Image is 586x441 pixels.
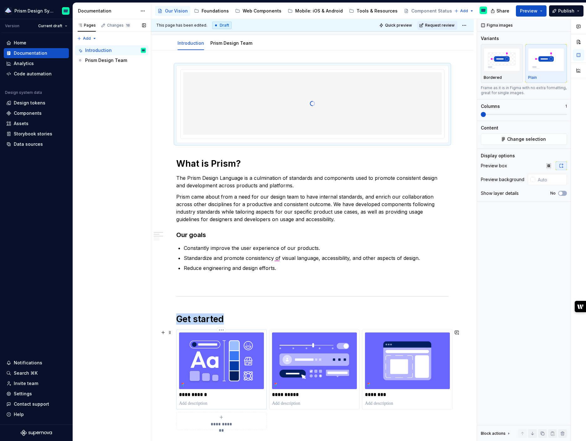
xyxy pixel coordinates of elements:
[4,378,69,388] a: Invite team
[212,22,232,29] div: Draft
[165,8,188,14] div: Our Vision
[481,163,507,169] div: Preview box
[481,431,506,436] div: Block actions
[208,36,255,49] div: Prism Design Team
[14,141,43,147] div: Data sources
[176,193,449,223] p: Prism came about from a need for our design team to have internal standards, and enrich our colla...
[4,48,69,58] a: Documentation
[401,6,461,16] a: Component Status
[141,48,146,53] img: Emiliano Rodriguez
[75,55,148,65] a: Prism Design Team
[78,23,96,28] div: Pages
[14,100,45,106] div: Design tokens
[14,120,28,127] div: Assets
[14,370,38,376] div: Search ⌘K
[481,35,499,42] div: Variants
[14,71,52,77] div: Code automation
[520,8,537,14] span: Preview
[452,7,476,15] button: Add
[460,8,468,13] span: Add
[107,23,131,28] div: Changes
[4,69,69,79] a: Code automation
[14,401,49,407] div: Contact support
[35,22,70,30] button: Current draft
[377,21,415,30] button: Quick preview
[75,45,148,65] div: Page tree
[176,174,449,189] p: The Prism Design Language is a culmination of standards and components used to promote consistent...
[528,75,537,80] p: Plain
[38,23,62,28] span: Current draft
[176,158,449,169] h1: What is Prism?
[4,58,69,68] a: Analytics
[4,98,69,108] a: Design tokens
[347,6,400,16] a: Tools & Resources
[487,5,513,17] button: Share
[535,174,567,185] input: Auto
[75,34,99,43] button: Add
[85,57,127,63] div: Prism Design Team
[357,8,398,14] div: Tools & Resources
[184,244,449,252] p: Constantly improve the user experience of our products.
[184,254,449,262] p: Standardize and promote consistency of visual language, accessibility, and other aspects of design.
[85,47,112,53] div: Introduction
[516,5,547,17] button: Preview
[528,48,564,71] img: placeholder
[62,7,69,15] img: Emiliano Rodriguez
[5,90,42,95] div: Design system data
[233,6,284,16] a: Web Components
[177,40,204,46] a: Introduction
[156,23,207,28] span: This page has been edited.
[4,409,69,419] button: Help
[184,264,449,272] p: Reduce engineering and design efforts.
[125,23,131,28] span: 18
[481,134,567,145] button: Change selection
[484,48,520,71] img: placeholder
[507,136,546,142] span: Change selection
[4,108,69,118] a: Components
[295,8,343,14] div: Mobile: iOS & Android
[4,38,69,48] a: Home
[4,139,69,149] a: Data sources
[78,8,137,14] div: Documentation
[4,368,69,378] button: Search ⌘K
[481,190,519,196] div: Show layer details
[4,389,69,399] a: Settings
[549,5,583,17] button: Publish
[385,23,412,28] span: Quick preview
[21,430,52,436] svg: Supernova Logo
[202,8,229,14] div: Foundations
[1,4,71,18] button: Prism Design SystemEmiliano Rodriguez
[425,23,455,28] span: Request review
[285,6,345,16] a: Mobile: iOS & Android
[481,125,498,131] div: Content
[481,429,511,438] div: Block actions
[14,360,42,366] div: Notifications
[14,131,52,137] div: Storybook stories
[14,110,42,116] div: Components
[75,45,148,55] a: IntroductionEmiliano Rodriguez
[4,399,69,409] button: Contact support
[496,8,509,14] span: Share
[4,129,69,139] a: Storybook stories
[558,8,574,14] span: Publish
[243,8,281,14] div: Web Components
[480,7,487,14] img: Emiliano Rodriguez
[176,231,449,239] h3: Our goals
[481,85,567,95] div: Frame as it is in Figma with no extra formatting, great for single images.
[176,313,449,325] h1: Get started
[210,40,252,46] a: Prism Design Team
[83,36,91,41] span: Add
[14,50,47,56] div: Documentation
[5,23,19,28] div: Version
[484,75,502,80] p: Bordered
[155,6,190,16] a: Our Vision
[550,191,556,196] label: No
[14,411,24,418] div: Help
[14,40,26,46] div: Home
[481,44,523,83] button: placeholderBordered
[14,391,32,397] div: Settings
[192,6,231,16] a: Foundations
[481,153,515,159] div: Display options
[565,104,567,109] p: 1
